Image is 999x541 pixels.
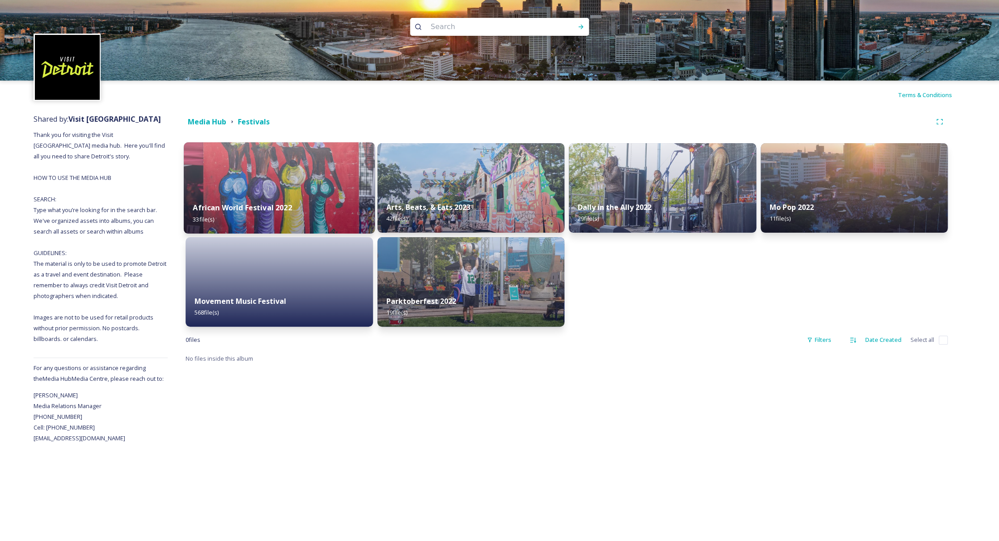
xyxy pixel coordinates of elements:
[34,364,164,383] span: For any questions or assistance regarding the Media Hub Media Centre, please reach out to:
[898,89,965,100] a: Terms & Conditions
[195,308,219,316] span: 568 file(s)
[377,143,565,233] img: 5ad968c7-5dad-4d97-8a76-37afb7de7a7f.jpg
[569,143,756,233] img: d72766032e2b3161da66669180741337fd0165db7a33d67d65f08cbab7cb7176.jpg
[188,117,226,127] strong: Media Hub
[34,114,161,124] span: Shared by:
[186,336,200,344] span: 0 file s
[377,237,565,327] img: c1481c98-37c9-46b8-8e1e-90bad6e208a1.jpg
[186,354,253,362] span: No files inside this album
[761,143,948,233] img: fd55f7ce-0afa-48d4-b208-d9eed511a2c0.jpg
[238,117,270,127] strong: Festivals
[195,296,286,306] strong: Movement Music Festival
[34,391,125,442] span: [PERSON_NAME] Media Relations Manager [PHONE_NUMBER] Cell: [PHONE_NUMBER] [EMAIL_ADDRESS][DOMAIN_...
[910,336,934,344] span: Select all
[578,214,599,222] span: 29 file(s)
[578,202,652,212] strong: Dally in the Ally 2022
[68,114,161,124] strong: Visit [GEOGRAPHIC_DATA]
[770,202,814,212] strong: Mo Pop 2022
[426,17,549,37] input: Search
[802,331,836,349] div: Filters
[770,214,791,222] span: 11 file(s)
[898,91,952,99] span: Terms & Conditions
[184,142,375,234] img: a077d76fd0958d600c81210c1cb26d5ca44c300d7ee90667c17e75289730cb8a.jpg
[193,203,292,213] strong: African World Festival 2022
[386,296,456,306] strong: Parktoberfest 2022
[386,308,407,316] span: 19 file(s)
[193,215,214,223] span: 33 file(s)
[34,131,168,343] span: Thank you for visiting the Visit [GEOGRAPHIC_DATA] media hub. Here you'll find all you need to sh...
[386,214,407,222] span: 42 file(s)
[861,331,906,349] div: Date Created
[35,35,100,100] img: VISIT%20DETROIT%20LOGO%20-%20BLACK%20BACKGROUND.png
[386,202,470,212] strong: Arts, Beats, & Eats 2023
